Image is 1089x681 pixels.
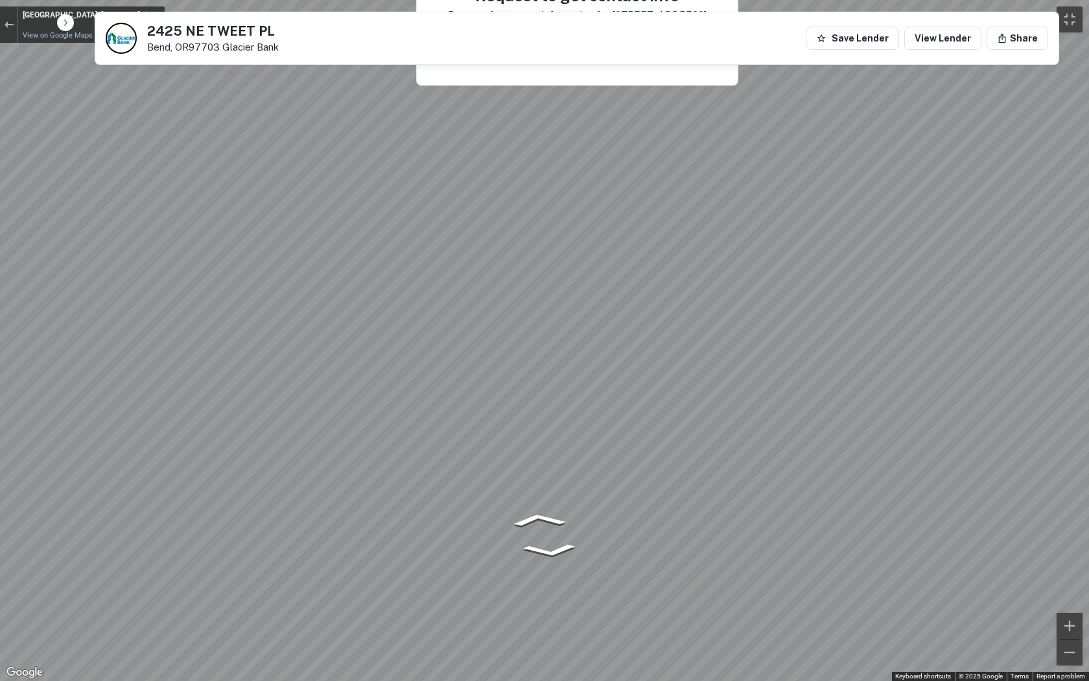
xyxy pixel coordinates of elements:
p: [STREET_ADDRESS] [612,7,707,23]
button: Share [987,27,1048,50]
h5: 2425 NE TWEET PL [147,25,279,38]
iframe: Chat Widget [1024,577,1089,639]
p: Bend, OR97703 [147,42,279,53]
a: View Lender [904,27,981,50]
a: Glacier Bank [222,42,279,53]
button: Save Lender [806,27,899,50]
p: Request for contact information for [448,7,609,23]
